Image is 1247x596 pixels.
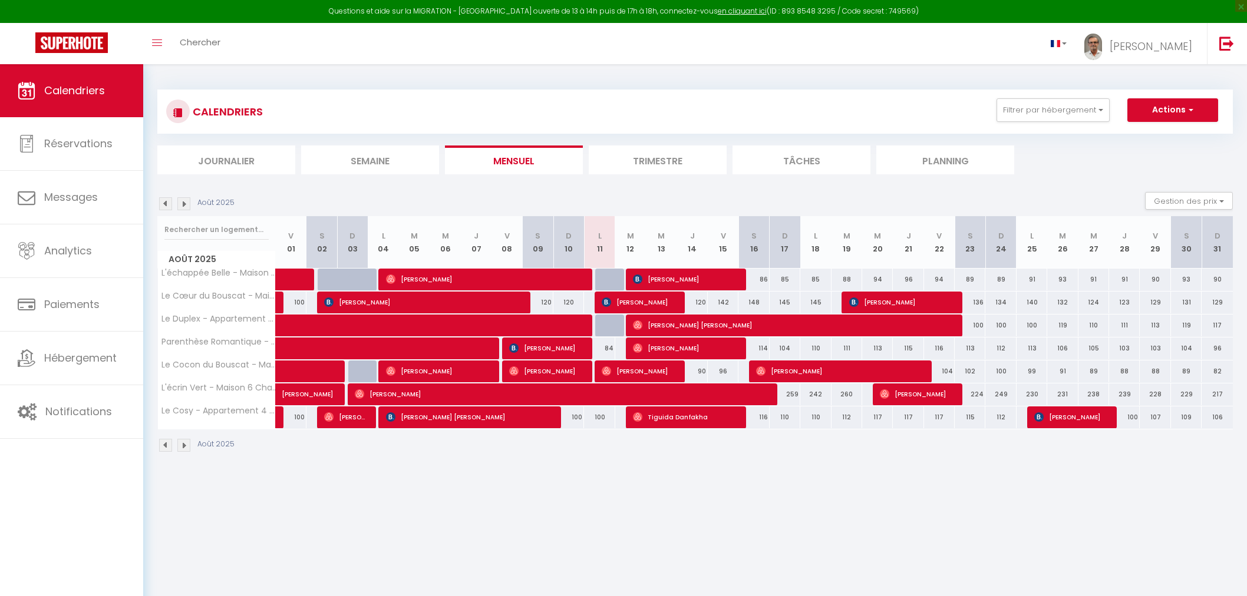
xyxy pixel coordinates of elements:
span: [PERSON_NAME] [602,291,673,313]
th: 29 [1140,216,1170,269]
div: 89 [985,269,1016,290]
span: Parenthèse Romantique - Love Room avec [PERSON_NAME] [160,337,278,346]
span: Le Cosy - Appartement 4 Pers. à [GEOGRAPHIC_DATA] [160,406,278,415]
abbr: J [1122,230,1127,241]
div: 100 [955,314,985,336]
span: Tiguida Danfakha [633,406,735,428]
div: 89 [1078,360,1109,382]
li: Journalier [157,145,295,174]
div: 113 [955,337,985,359]
span: Notifications [45,404,112,419]
div: 90 [677,360,708,382]
div: 102 [955,360,985,382]
div: 136 [955,292,985,313]
div: 93 [1047,269,1078,290]
abbr: S [319,230,325,241]
div: 96 [1202,337,1233,359]
div: 100 [276,406,306,428]
abbr: M [658,230,665,241]
p: Août 2025 [197,439,235,450]
div: 100 [985,314,1016,336]
span: Le Cocon du Bouscat - Maison 2 Pers à [GEOGRAPHIC_DATA] [160,360,278,369]
span: [PERSON_NAME] [1034,406,1106,428]
div: 228 [1140,383,1170,405]
img: Super Booking [35,32,108,53]
div: 91 [1078,269,1109,290]
div: 259 [770,383,800,405]
th: 20 [862,216,893,269]
div: 110 [800,337,831,359]
div: 131 [1171,292,1202,313]
div: 124 [1078,292,1109,313]
div: 148 [738,292,769,313]
abbr: M [843,230,850,241]
li: Semaine [301,145,439,174]
div: 110 [1078,314,1109,336]
div: 91 [1109,269,1140,290]
div: 100 [553,406,584,428]
abbr: D [566,230,572,241]
div: 89 [955,269,985,290]
div: 117 [924,406,955,428]
div: 106 [1202,406,1233,428]
div: 94 [924,269,955,290]
div: 120 [553,292,584,313]
th: 07 [461,216,491,269]
div: 91 [1047,360,1078,382]
input: Rechercher un logement... [164,219,269,240]
div: 145 [800,292,831,313]
div: 103 [1140,337,1170,359]
abbr: M [442,230,449,241]
div: 117 [893,406,923,428]
span: [PERSON_NAME] [509,360,580,382]
div: 84 [584,337,615,359]
span: [PERSON_NAME] [602,360,673,382]
h3: CALENDRIERS [190,98,263,125]
span: [PERSON_NAME] [880,383,951,405]
abbr: J [906,230,911,241]
li: Trimestre [589,145,727,174]
div: 86 [738,269,769,290]
abbr: M [874,230,881,241]
div: 90 [1202,269,1233,290]
th: 31 [1202,216,1233,269]
abbr: S [535,230,540,241]
button: Gestion des prix [1145,192,1233,210]
span: [PERSON_NAME] [PERSON_NAME] [386,406,549,428]
div: 99 [1017,360,1047,382]
span: [PERSON_NAME] [756,360,919,382]
div: 88 [1140,360,1170,382]
div: 113 [1140,314,1170,336]
div: 106 [1047,337,1078,359]
div: 113 [1017,337,1047,359]
div: 238 [1078,383,1109,405]
div: 119 [1171,314,1202,336]
div: 110 [800,406,831,428]
span: Le Cœur du Bouscat - Maison 3 Chambres à [GEOGRAPHIC_DATA] [160,292,278,300]
abbr: V [721,230,726,241]
div: 96 [893,269,923,290]
abbr: D [782,230,788,241]
a: en cliquant ici [718,6,767,16]
li: Tâches [733,145,870,174]
div: 100 [1109,406,1140,428]
button: Filtrer par hébergement [997,98,1110,122]
a: [PERSON_NAME] [276,383,306,406]
span: [PERSON_NAME] [355,383,763,405]
div: 117 [862,406,893,428]
div: 117 [1202,314,1233,336]
span: L'écrin Vert - Maison 6 Chambres 12 Pers. à [GEOGRAPHIC_DATA] [160,383,278,392]
li: Mensuel [445,145,583,174]
abbr: M [1059,230,1066,241]
div: 115 [893,337,923,359]
div: 120 [523,292,553,313]
div: 129 [1140,292,1170,313]
th: 14 [677,216,708,269]
div: 132 [1047,292,1078,313]
th: 08 [491,216,522,269]
span: [PERSON_NAME] [633,337,735,359]
div: 110 [770,406,800,428]
abbr: J [690,230,695,241]
th: 02 [306,216,337,269]
span: Chercher [180,36,220,48]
